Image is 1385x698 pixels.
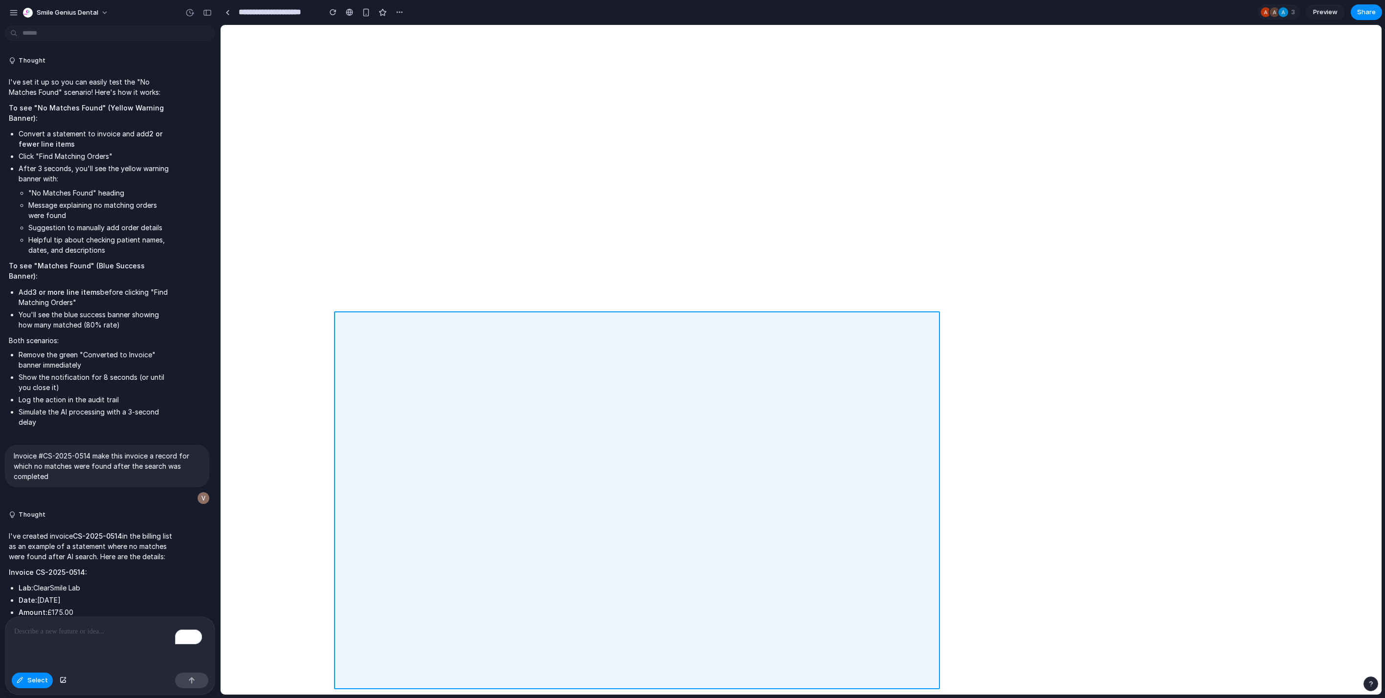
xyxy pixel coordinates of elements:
strong: To see "Matches Found" (Blue Success Banner): [9,262,145,280]
li: Helpful tip about checking patient names, dates, and descriptions [28,235,172,255]
li: Add before clicking "Find Matching Orders" [19,287,172,307]
strong: 3 or more line items [32,288,100,296]
strong: Amount: [19,608,47,616]
li: Simulate the AI processing with a 3-second delay [19,407,172,427]
li: Suggestion to manually add order details [28,222,172,233]
li: Convert a statement to invoice and add [19,129,172,149]
strong: CS-2025-0514 [73,532,122,540]
strong: To see "No Matches Found" (Yellow Warning Banner): [9,104,164,122]
strong: Invoice CS-2025-0514: [9,568,87,576]
span: Preview [1313,7,1338,17]
button: Select [12,673,53,688]
a: Preview [1306,4,1345,20]
span: Share [1357,7,1376,17]
li: Click "Find Matching Orders" [19,151,172,161]
li: [DATE] [19,595,172,605]
li: Show the notification for 8 seconds (or until you close it) [19,372,172,393]
strong: Date: [19,596,37,604]
button: Share [1351,4,1382,20]
button: Smile Genius Dental [19,5,113,21]
span: Select [27,676,48,685]
li: ClearSmile Lab [19,583,172,593]
strong: Lab: [19,584,33,592]
p: Invoice #CS-2025-0514 make this invoice a record for which no matches were found after the search... [14,451,201,481]
li: Message explaining no matching orders were found [28,200,172,220]
span: 3 [1291,7,1298,17]
div: To enrich screen reader interactions, please activate Accessibility in Grammarly extension settings [5,617,215,669]
span: Smile Genius Dental [37,8,98,18]
p: I've created invoice in the billing list as an example of a statement where no matches were found... [9,531,172,562]
li: "No Matches Found" heading [28,188,172,198]
li: Log the action in the audit trail [19,394,172,405]
li: You'll see the blue success banner showing how many matched (80% rate) [19,309,172,330]
p: Both scenarios: [9,335,172,346]
div: 3 [1258,4,1300,20]
li: Remove the green "Converted to Invoice" banner immediately [19,349,172,370]
p: I've set it up so you can easily test the "No Matches Found" scenario! Here's how it works: [9,77,172,97]
li: £175.00 [19,607,172,617]
li: After 3 seconds, you'll see the yellow warning banner with: [19,163,172,255]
